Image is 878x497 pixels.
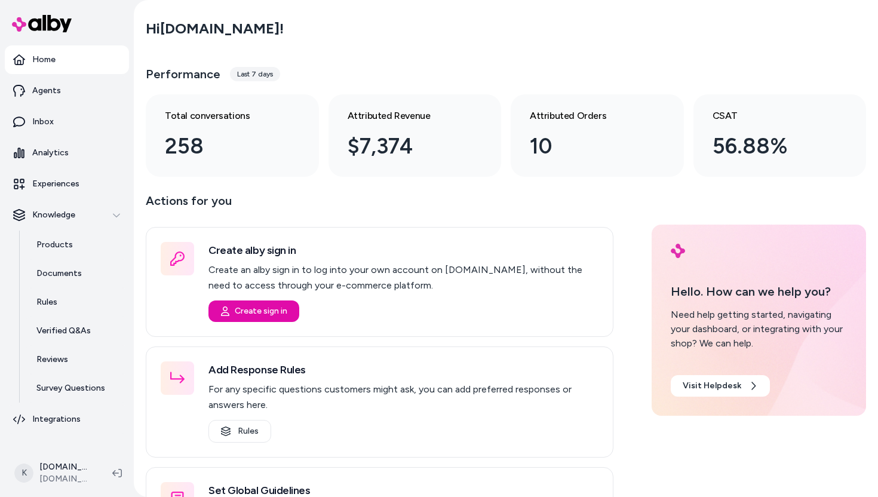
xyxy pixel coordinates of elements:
[36,296,57,308] p: Rules
[208,242,598,259] h3: Create alby sign in
[12,15,72,32] img: alby Logo
[24,288,129,317] a: Rules
[146,66,220,82] h3: Performance
[208,262,598,293] p: Create an alby sign in to log into your own account on [DOMAIN_NAME], without the need to access ...
[230,67,280,81] div: Last 7 days
[32,116,54,128] p: Inbox
[671,283,847,300] p: Hello. How can we help you?
[32,209,75,221] p: Knowledge
[7,454,103,492] button: K[DOMAIN_NAME] Shopify[DOMAIN_NAME]
[671,308,847,351] div: Need help getting started, navigating your dashboard, or integrating with your shop? We can help.
[14,464,33,483] span: K
[348,109,463,123] h3: Attributed Revenue
[146,191,613,220] p: Actions for you
[36,239,73,251] p: Products
[693,94,867,177] a: CSAT 56.88%
[511,94,684,177] a: Attributed Orders 10
[165,109,281,123] h3: Total conversations
[24,317,129,345] a: Verified Q&As
[713,130,828,162] div: 56.88%
[208,300,299,322] button: Create sign in
[5,170,129,198] a: Experiences
[208,361,598,378] h3: Add Response Rules
[39,461,93,473] p: [DOMAIN_NAME] Shopify
[36,382,105,394] p: Survey Questions
[5,108,129,136] a: Inbox
[32,85,61,97] p: Agents
[329,94,502,177] a: Attributed Revenue $7,374
[32,147,69,159] p: Analytics
[530,130,646,162] div: 10
[36,354,68,366] p: Reviews
[348,130,463,162] div: $7,374
[530,109,646,123] h3: Attributed Orders
[39,473,93,485] span: [DOMAIN_NAME]
[146,94,319,177] a: Total conversations 258
[5,45,129,74] a: Home
[24,345,129,374] a: Reviews
[5,201,129,229] button: Knowledge
[24,259,129,288] a: Documents
[24,374,129,403] a: Survey Questions
[32,178,79,190] p: Experiences
[671,375,770,397] a: Visit Helpdesk
[713,109,828,123] h3: CSAT
[36,268,82,280] p: Documents
[32,413,81,425] p: Integrations
[5,405,129,434] a: Integrations
[5,139,129,167] a: Analytics
[32,54,56,66] p: Home
[5,76,129,105] a: Agents
[36,325,91,337] p: Verified Q&As
[208,382,598,413] p: For any specific questions customers might ask, you can add preferred responses or answers here.
[671,244,685,258] img: alby Logo
[165,130,281,162] div: 258
[24,231,129,259] a: Products
[146,20,284,38] h2: Hi [DOMAIN_NAME] !
[208,420,271,443] a: Rules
